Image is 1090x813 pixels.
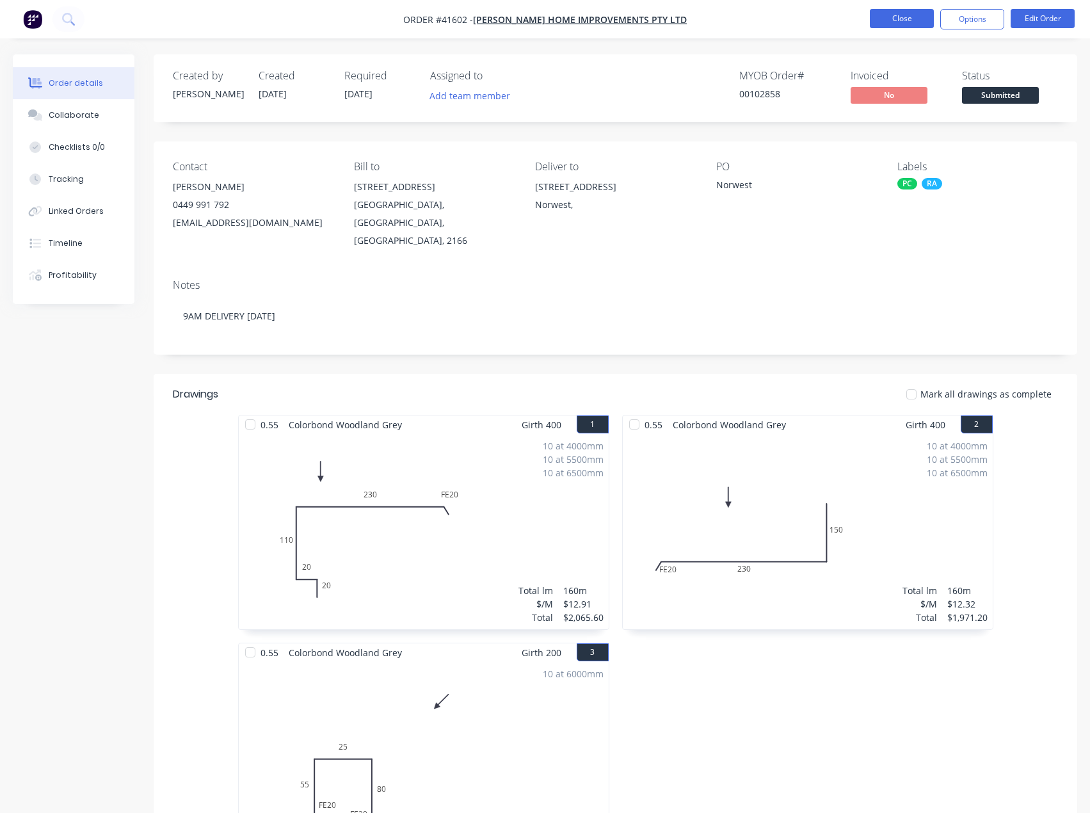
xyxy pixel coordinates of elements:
[535,161,696,173] div: Deliver to
[255,415,284,434] span: 0.55
[49,141,105,153] div: Checklists 0/0
[897,178,917,189] div: PC
[851,70,947,82] div: Invoiced
[870,9,934,28] button: Close
[239,434,609,629] div: 02020110FE2023010 at 4000mm10 at 5500mm10 at 6500mmTotal lm$/MTotal160m$12.91$2,065.60
[403,13,473,26] span: Order #41602 -
[23,10,42,29] img: Factory
[284,643,407,662] span: Colorbond Woodland Grey
[577,643,609,661] button: 3
[962,70,1058,82] div: Status
[922,178,942,189] div: RA
[535,196,696,214] div: Norwest,
[927,453,988,466] div: 10 at 5500mm
[13,227,134,259] button: Timeline
[518,597,553,611] div: $/M
[354,196,515,250] div: [GEOGRAPHIC_DATA], [GEOGRAPHIC_DATA], [GEOGRAPHIC_DATA], 2166
[577,415,609,433] button: 1
[49,237,83,249] div: Timeline
[902,597,937,611] div: $/M
[518,611,553,624] div: Total
[920,387,1052,401] span: Mark all drawings as complete
[902,584,937,597] div: Total lm
[49,77,103,89] div: Order details
[962,87,1039,103] span: Submitted
[354,178,515,250] div: [STREET_ADDRESS][GEOGRAPHIC_DATA], [GEOGRAPHIC_DATA], [GEOGRAPHIC_DATA], 2166
[173,196,333,214] div: 0449 991 792
[259,70,329,82] div: Created
[13,195,134,227] button: Linked Orders
[430,70,558,82] div: Assigned to
[623,434,993,629] div: 0FE2023015010 at 4000mm10 at 5500mm10 at 6500mmTotal lm$/MTotal160m$12.32$1,971.20
[947,597,988,611] div: $12.32
[430,87,517,104] button: Add team member
[716,178,876,196] div: Norwest
[906,415,945,434] span: Girth 400
[543,667,604,680] div: 10 at 6000mm
[563,597,604,611] div: $12.91
[940,9,1004,29] button: Options
[522,643,561,662] span: Girth 200
[173,296,1058,335] div: 9AM DELIVERY [DATE]
[284,415,407,434] span: Colorbond Woodland Grey
[473,13,687,26] a: [PERSON_NAME] Home Improvements Pty Ltd
[947,611,988,624] div: $1,971.20
[173,178,333,196] div: [PERSON_NAME]
[49,270,97,281] div: Profitability
[543,439,604,453] div: 10 at 4000mm
[13,99,134,131] button: Collaborate
[423,87,517,104] button: Add team member
[354,161,515,173] div: Bill to
[668,415,791,434] span: Colorbond Woodland Grey
[173,161,333,173] div: Contact
[522,415,561,434] span: Girth 400
[543,453,604,466] div: 10 at 5500mm
[563,584,604,597] div: 160m
[947,584,988,597] div: 160m
[962,87,1039,106] button: Submitted
[535,178,696,196] div: [STREET_ADDRESS]
[173,87,243,101] div: [PERSON_NAME]
[49,109,99,121] div: Collaborate
[13,67,134,99] button: Order details
[563,611,604,624] div: $2,065.60
[173,214,333,232] div: [EMAIL_ADDRESS][DOMAIN_NAME]
[902,611,937,624] div: Total
[344,88,373,100] span: [DATE]
[927,439,988,453] div: 10 at 4000mm
[639,415,668,434] span: 0.55
[716,161,877,173] div: PO
[739,87,835,101] div: 00102858
[173,279,1058,291] div: Notes
[1011,9,1075,28] button: Edit Order
[961,415,993,433] button: 2
[173,178,333,232] div: [PERSON_NAME]0449 991 792[EMAIL_ADDRESS][DOMAIN_NAME]
[255,643,284,662] span: 0.55
[13,259,134,291] button: Profitability
[49,205,104,217] div: Linked Orders
[897,161,1058,173] div: Labels
[535,178,696,219] div: [STREET_ADDRESS]Norwest,
[173,70,243,82] div: Created by
[13,163,134,195] button: Tracking
[173,387,218,402] div: Drawings
[13,131,134,163] button: Checklists 0/0
[927,466,988,479] div: 10 at 6500mm
[543,466,604,479] div: 10 at 6500mm
[739,70,835,82] div: MYOB Order #
[344,70,415,82] div: Required
[354,178,515,196] div: [STREET_ADDRESS]
[518,584,553,597] div: Total lm
[851,87,927,103] span: No
[49,173,84,185] div: Tracking
[259,88,287,100] span: [DATE]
